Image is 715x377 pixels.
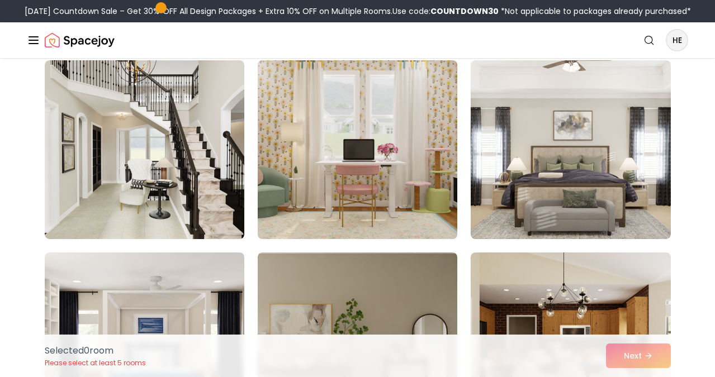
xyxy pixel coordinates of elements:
[667,30,687,50] span: HE
[666,29,688,51] button: HE
[27,22,688,58] nav: Global
[499,6,691,17] span: *Not applicable to packages already purchased*
[45,344,146,357] p: Selected 0 room
[45,29,115,51] a: Spacejoy
[45,60,244,239] img: Room room-7
[25,6,691,17] div: [DATE] Countdown Sale – Get 30% OFF All Design Packages + Extra 10% OFF on Multiple Rooms.
[45,29,115,51] img: Spacejoy Logo
[430,6,499,17] b: COUNTDOWN30
[392,6,499,17] span: Use code:
[471,60,670,239] img: Room room-9
[253,56,462,244] img: Room room-8
[45,359,146,368] p: Please select at least 5 rooms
